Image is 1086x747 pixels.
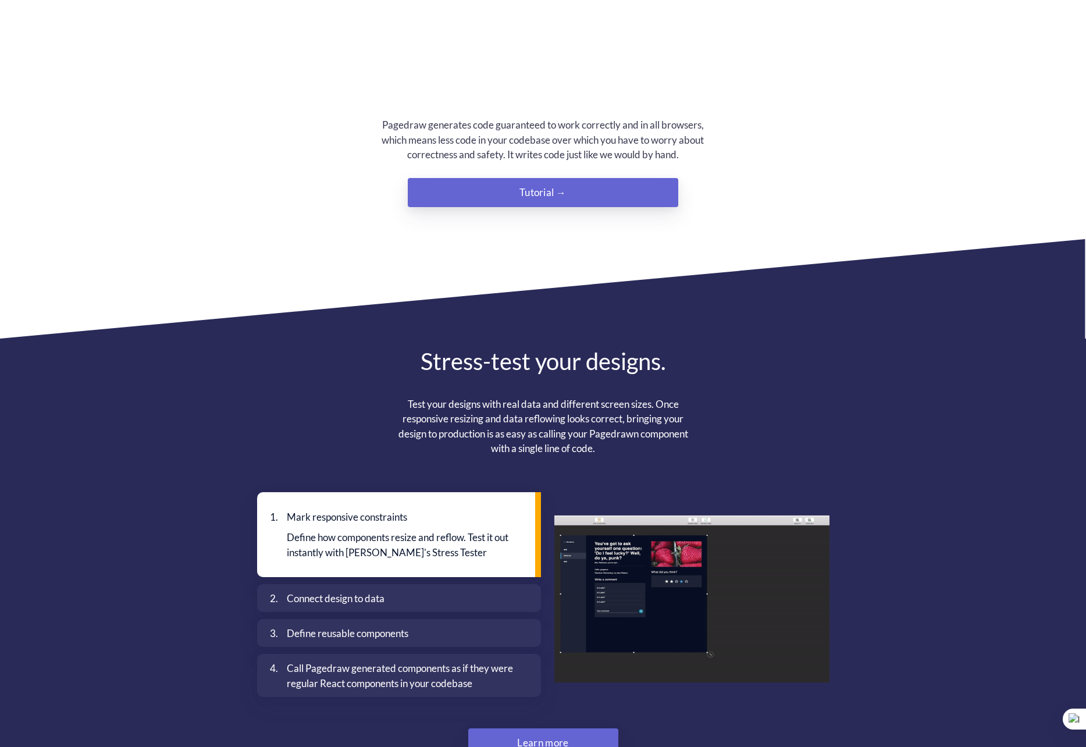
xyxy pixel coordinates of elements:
[287,591,519,606] div: Connect design to data
[266,510,278,525] div: 1.
[287,661,519,691] div: Call Pagedraw generated components as if they were regular React components in your codebase
[451,181,635,204] div: Tutorial →
[398,397,689,456] div: Test your designs with real data and different screen sizes. Once responsive resizing and data re...
[408,178,678,207] a: Tutorial →
[266,661,278,691] div: 4.
[287,530,518,560] div: Define how components resize and reflow. Test it out instantly with [PERSON_NAME]'s Stress Tester
[287,510,519,525] div: Mark responsive constraints
[554,515,829,682] img: s_5B566C59963EF0E6430347385AC161195C7AC94DE0468CC5064070C3B2863040_1524249620215_stress-test.gif
[266,591,278,606] div: 2.
[379,118,707,162] div: Pagedraw generates code guaranteed to work correctly and in all browsers, which means less code i...
[287,626,519,641] div: Define reusable components
[266,626,278,641] div: 3.
[380,347,706,376] div: Stress-test your designs.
